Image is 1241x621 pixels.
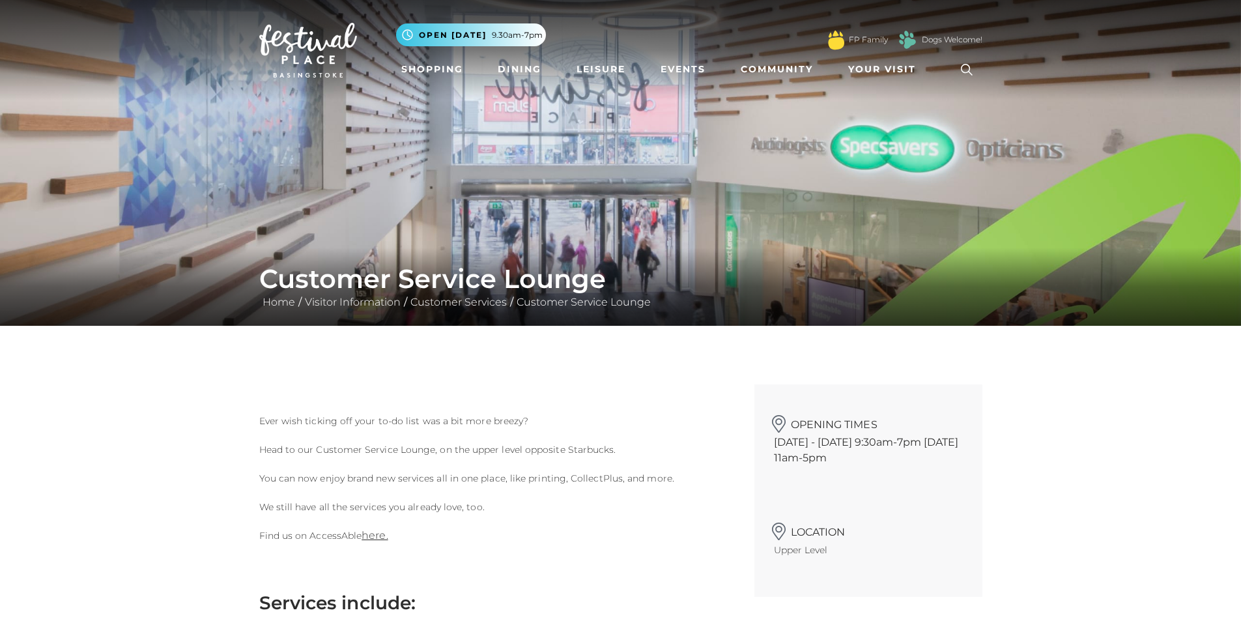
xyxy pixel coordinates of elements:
a: Community [735,57,818,81]
p: Upper Level [774,542,963,558]
h2: Opening Times [774,411,963,431]
p: Find us on AccessAble [259,528,735,543]
h3: Location [774,518,963,538]
h3: Services include: [259,592,735,614]
p: We still have all the services you already love, too. [259,499,735,515]
a: Dining [492,57,547,81]
a: Events [655,57,711,81]
a: Shopping [396,57,468,81]
a: Leisure [571,57,631,81]
a: FP Family [849,34,888,46]
div: / / / [250,263,992,310]
h1: Customer Service Lounge [259,263,982,295]
span: Your Visit [848,63,916,76]
span: 9.30am-7pm [492,29,543,41]
a: Customer Service Lounge [513,296,654,308]
a: Home [259,296,298,308]
a: Customer Services [407,296,510,308]
a: Visitor Information [302,296,404,308]
p: Ever wish ticking off your to-do list was a bit more breezy? [259,413,735,429]
img: Festival Place Logo [259,23,357,78]
a: Dogs Welcome! [922,34,982,46]
button: Open [DATE] 9.30am-7pm [396,23,546,46]
a: Your Visit [843,57,928,81]
a: here. [362,529,388,542]
p: You can now enjoy brand new services all in one place, like printing, CollectPlus, and more. [259,470,735,486]
span: Open [DATE] [419,29,487,41]
div: [DATE] - [DATE] 9:30am-7pm [DATE] 11am-5pm [754,384,982,492]
p: Head to our Customer Service Lounge, on the upper level opposite Starbucks. [259,442,735,457]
